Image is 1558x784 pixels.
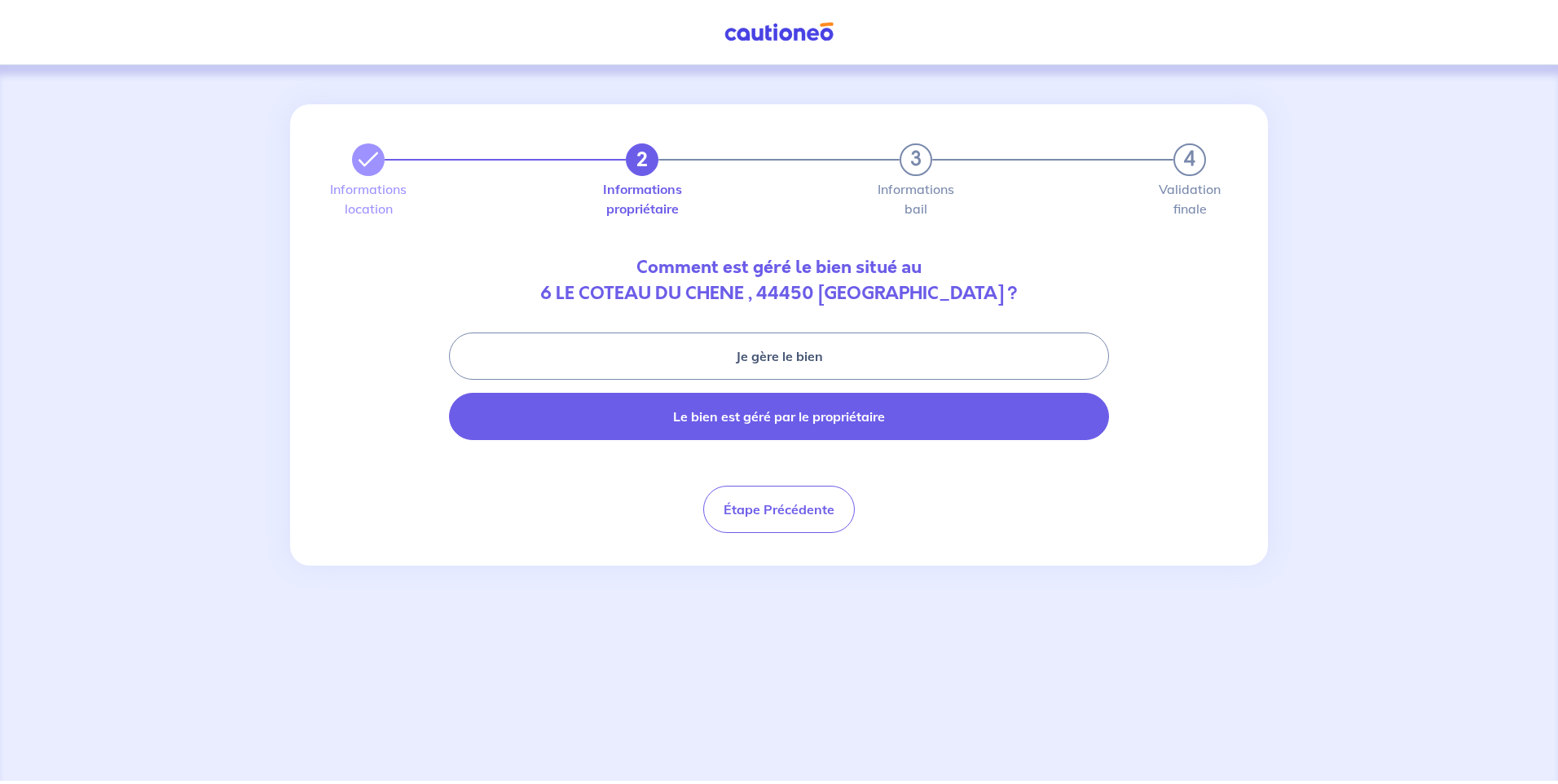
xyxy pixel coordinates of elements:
p: Comment est géré le bien situé au 6 LE COTEAU DU CHENE , 44450 [GEOGRAPHIC_DATA] ? [339,254,1219,306]
button: Étape Précédente [703,486,855,533]
label: Informations propriétaire [626,183,658,215]
img: Cautioneo [718,22,840,42]
button: Je gère le bien [449,333,1109,380]
button: Le bien est géré par le propriétaire [449,393,1109,440]
label: Informations bail [900,183,932,215]
button: 2 [626,143,658,176]
label: Informations location [352,183,385,215]
label: Validation finale [1173,183,1206,215]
